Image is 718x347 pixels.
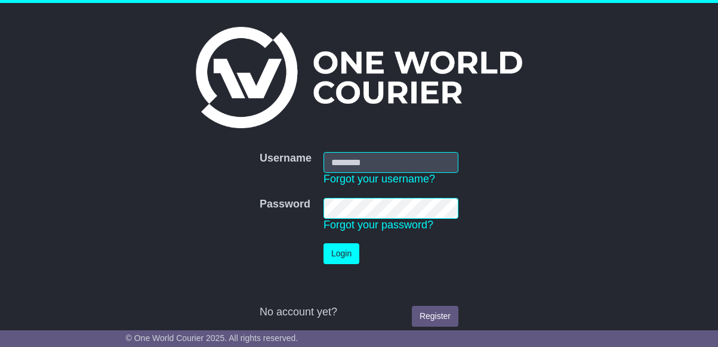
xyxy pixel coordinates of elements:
a: Forgot your username? [323,173,435,185]
a: Register [412,306,458,327]
a: Forgot your password? [323,219,433,231]
label: Password [260,198,310,211]
label: Username [260,152,312,165]
div: No account yet? [260,306,458,319]
img: One World [196,27,522,128]
button: Login [323,243,359,264]
span: © One World Courier 2025. All rights reserved. [126,333,298,343]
